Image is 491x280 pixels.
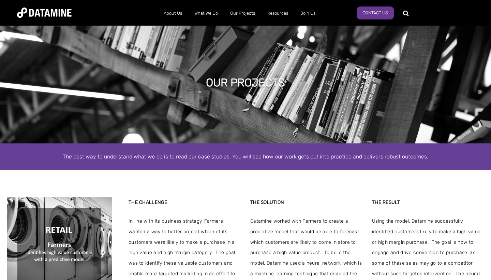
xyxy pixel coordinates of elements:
a: Our Projects [224,4,261,22]
strong: THE SOLUTION [250,199,284,205]
a: About Us [158,4,188,22]
a: What We Do [188,4,224,22]
img: Datamine [17,8,72,18]
strong: THE RESULT [372,199,400,205]
a: Resources [261,4,294,22]
a: Join Us [294,4,322,22]
h1: Our projects [206,75,285,90]
div: The best way to understand what we do is to read our case studies. You will see how our work gets... [51,152,440,161]
a: Contact Us [357,6,394,19]
strong: THE CHALLENGE [129,199,167,205]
